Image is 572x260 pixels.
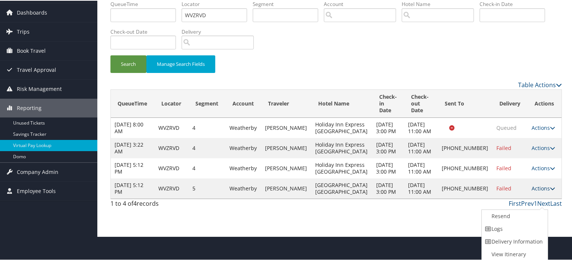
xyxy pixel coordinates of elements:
span: Travel Approval [17,60,56,79]
td: 5 [189,178,226,198]
span: Risk Management [17,79,62,98]
a: Prev [521,199,534,207]
span: Failed [496,184,511,191]
span: Company Admin [17,162,58,181]
a: Last [550,199,562,207]
th: Check-out Date: activate to sort column ascending [404,89,438,117]
td: [PHONE_NUMBER] [438,157,493,178]
td: [DATE] 5:12 PM [111,178,155,198]
span: Trips [17,22,30,40]
button: Search [110,55,146,72]
td: WVZRVD [155,117,189,137]
td: Weatherby [226,178,261,198]
span: 4 [133,199,137,207]
td: WVZRVD [155,178,189,198]
td: 4 [189,157,226,178]
span: Reporting [17,98,42,117]
td: [PERSON_NAME] [261,178,312,198]
td: Holiday Inn Express [GEOGRAPHIC_DATA] [311,137,372,157]
td: [DATE] 3:00 PM [372,117,404,137]
td: [DATE] 3:00 PM [372,178,404,198]
td: Holiday Inn Express [GEOGRAPHIC_DATA] [311,117,372,137]
span: Employee Tools [17,181,56,200]
a: Actions [532,144,555,151]
th: Sent To: activate to sort column ascending [438,89,493,117]
a: Next [537,199,550,207]
label: Delivery [182,27,259,35]
td: [DATE] 11:00 AM [404,178,438,198]
td: [PERSON_NAME] [261,157,312,178]
td: Weatherby [226,157,261,178]
td: [PERSON_NAME] [261,117,312,137]
th: Locator: activate to sort column ascending [155,89,189,117]
a: Actions [532,184,555,191]
span: Dashboards [17,3,47,21]
td: Weatherby [226,137,261,157]
th: Traveler: activate to sort column ascending [261,89,312,117]
td: [DATE] 11:00 AM [404,157,438,178]
td: [DATE] 5:12 PM [111,157,155,178]
a: First [509,199,521,207]
a: Table Actions [518,80,562,88]
a: Delivery Information [482,235,546,247]
td: 4 [189,137,226,157]
td: [DATE] 11:00 AM [404,117,438,137]
td: 4 [189,117,226,137]
td: [DATE] 8:00 AM [111,117,155,137]
th: Check-in Date: activate to sort column ascending [372,89,404,117]
th: Hotel Name: activate to sort column ascending [311,89,372,117]
td: [PHONE_NUMBER] [438,137,493,157]
a: 1 [534,199,537,207]
th: Delivery: activate to sort column ascending [493,89,528,117]
td: [DATE] 3:22 AM [111,137,155,157]
a: Logs [482,222,546,235]
td: [GEOGRAPHIC_DATA] [GEOGRAPHIC_DATA] [311,178,372,198]
th: Segment: activate to sort column ascending [189,89,226,117]
th: Account: activate to sort column ascending [226,89,261,117]
span: Queued [496,123,517,131]
td: [PERSON_NAME] [261,137,312,157]
a: Actions [532,164,555,171]
label: Check-out Date [110,27,182,35]
td: [DATE] 3:00 PM [372,157,404,178]
a: Actions [532,123,555,131]
a: View Itinerary [482,247,546,260]
span: Failed [496,144,511,151]
td: WVZRVD [155,157,189,178]
td: [PHONE_NUMBER] [438,178,493,198]
td: Weatherby [226,117,261,137]
th: QueueTime: activate to sort column ascending [111,89,155,117]
a: Resend [482,209,546,222]
td: Holiday Inn Express [GEOGRAPHIC_DATA] [311,157,372,178]
td: WVZRVD [155,137,189,157]
div: 1 to 4 of records [110,198,215,211]
td: [DATE] 3:00 PM [372,137,404,157]
th: Actions [528,89,562,117]
button: Manage Search Fields [146,55,215,72]
span: Failed [496,164,511,171]
span: Book Travel [17,41,46,59]
td: [DATE] 11:00 AM [404,137,438,157]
